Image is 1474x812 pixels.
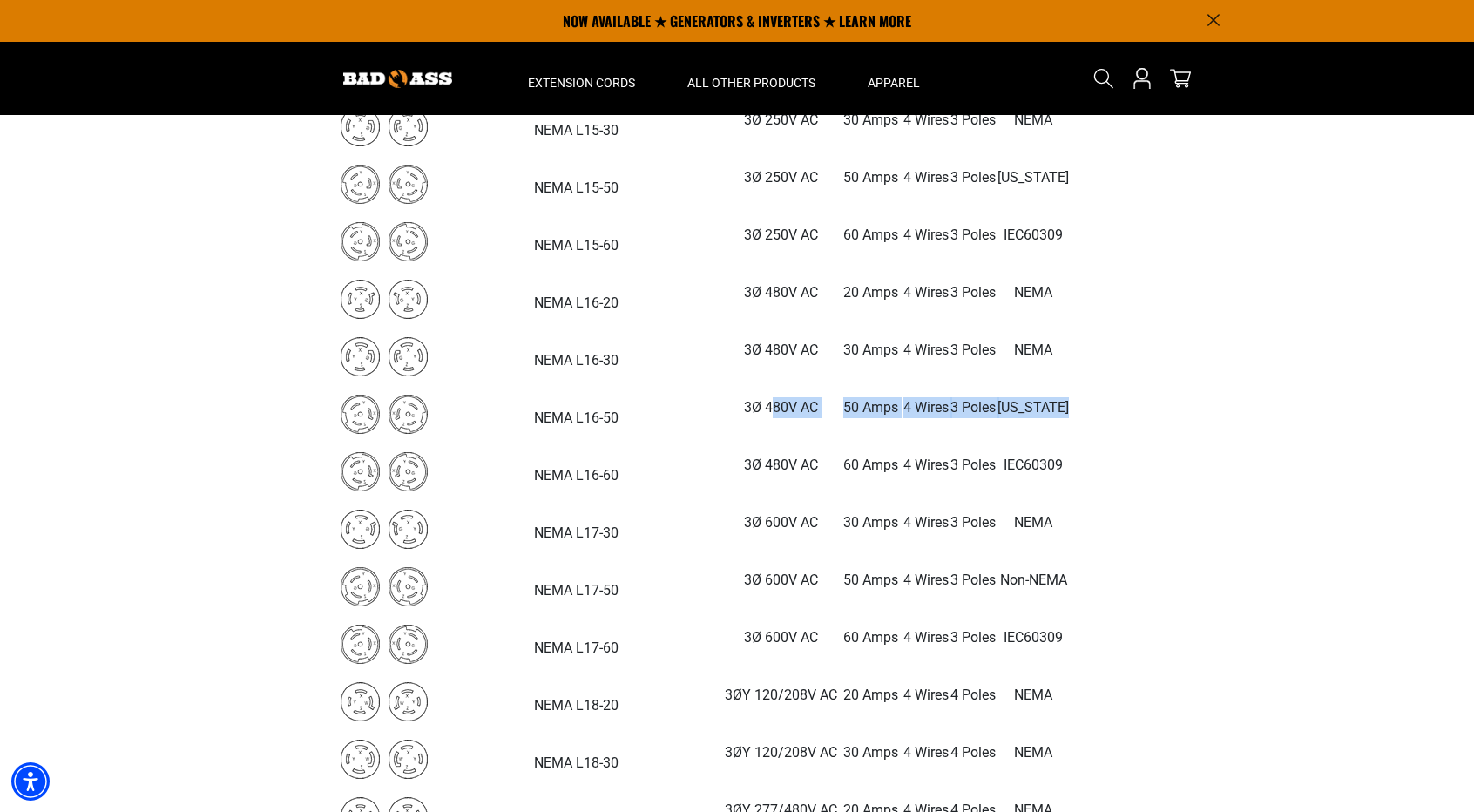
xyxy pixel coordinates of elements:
p: Non-NEMA [997,570,1069,591]
summary: Search [1090,64,1118,92]
p: 3Ø 250V AC [725,110,837,131]
p: 3Ø 250V AC [725,167,837,188]
p: 3 Poles [950,512,996,533]
p: NEMA [997,340,1069,361]
p: NEMA [997,742,1069,763]
p: 60 Amps [839,225,902,246]
strong: NEMA L17-50 [534,582,619,599]
strong: NEMA L15-50 [534,179,619,196]
p: 3 Poles [950,167,996,188]
p: 4 Wires [903,627,949,648]
strong: NEMA L17-30 [534,524,619,541]
img: NEMA L18-30 [341,740,428,779]
p: 3 Poles [950,455,996,476]
strong: NEMA L18-30 [534,754,619,771]
strong: NEMA L18-20 [534,697,619,714]
p: NEMA [997,512,1069,533]
p: 4 Wires [903,397,949,418]
p: 4 Wires [903,570,949,591]
p: 4 Wires [903,685,949,706]
p: [US_STATE] [997,397,1069,418]
span: Extension Cords [528,75,635,91]
p: IEC60309 [997,455,1069,476]
p: 60 Amps [839,627,902,648]
p: NEMA [997,282,1069,303]
summary: All Other Products [661,42,842,115]
p: NEMA [997,685,1069,706]
p: 4 Wires [903,225,949,246]
img: NEMA L15-50 [341,165,428,204]
p: 3ØY 120/208V AC [725,742,837,763]
p: 30 Amps [839,742,902,763]
p: 4 Wires [903,282,949,303]
p: 4 Wires [903,455,949,476]
p: 3Ø 480V AC [725,455,837,476]
p: 30 Amps [839,340,902,361]
strong: NEMA L15-60 [534,237,619,254]
p: 20 Amps [839,685,902,706]
span: All Other Products [687,75,815,91]
strong: NEMA L17-60 [534,639,619,656]
img: NEMA L15-60 [341,222,428,261]
p: 3 Poles [950,282,996,303]
p: 4 Wires [903,742,949,763]
p: IEC60309 [997,225,1069,246]
p: 3ØY 120/208V AC [725,685,837,706]
p: 3 Poles [950,570,996,591]
img: NEMA L17-50 [341,567,428,606]
p: 3 Poles [950,340,996,361]
p: 30 Amps [839,512,902,533]
p: 4 Wires [903,110,949,131]
img: NEMA L16-50 [341,395,428,434]
p: 3 Poles [950,397,996,418]
img: NEMA L16-20 [341,280,428,319]
p: 50 Amps [839,167,902,188]
p: 3Ø 250V AC [725,225,837,246]
p: 30 Amps [839,110,902,131]
summary: Extension Cords [502,42,661,115]
p: 50 Amps [839,397,902,418]
img: NEMA L16-30 [341,337,428,376]
p: 4 Poles [950,685,996,706]
p: 4 Wires [903,340,949,361]
img: NEMA L15-30 [341,107,428,146]
p: 20 Amps [839,282,902,303]
p: 3 Poles [950,110,996,131]
strong: NEMA L16-50 [534,409,619,426]
p: 4 Wires [903,167,949,188]
p: IEC60309 [997,627,1069,648]
p: 3Ø 600V AC [725,512,837,533]
strong: NEMA L15-30 [534,122,619,139]
p: 3 Poles [950,627,996,648]
p: 3Ø 480V AC [725,397,837,418]
div: Accessibility Menu [11,762,50,801]
p: 50 Amps [839,570,902,591]
strong: NEMA L16-60 [534,467,619,484]
img: Bad Ass Extension Cords [343,70,452,88]
img: NEMA L16-60 [341,452,428,491]
p: 3Ø 480V AC [725,282,837,303]
p: 60 Amps [839,455,902,476]
img: NEMA L17-30 [341,510,428,549]
strong: NEMA L16-30 [534,352,619,369]
p: 3 Poles [950,225,996,246]
summary: Apparel [842,42,946,115]
span: Apparel [868,75,920,91]
img: NEMA L17-60 [341,625,428,664]
p: 3Ø 600V AC [725,627,837,648]
p: 4 Poles [950,742,996,763]
strong: NEMA L16-20 [534,294,619,311]
p: 3Ø 600V AC [725,570,837,591]
img: NEMA L18-20 [341,682,428,721]
p: 4 Wires [903,512,949,533]
p: 3Ø 480V AC [725,340,837,361]
p: [US_STATE] [997,167,1069,188]
p: NEMA [997,110,1069,131]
